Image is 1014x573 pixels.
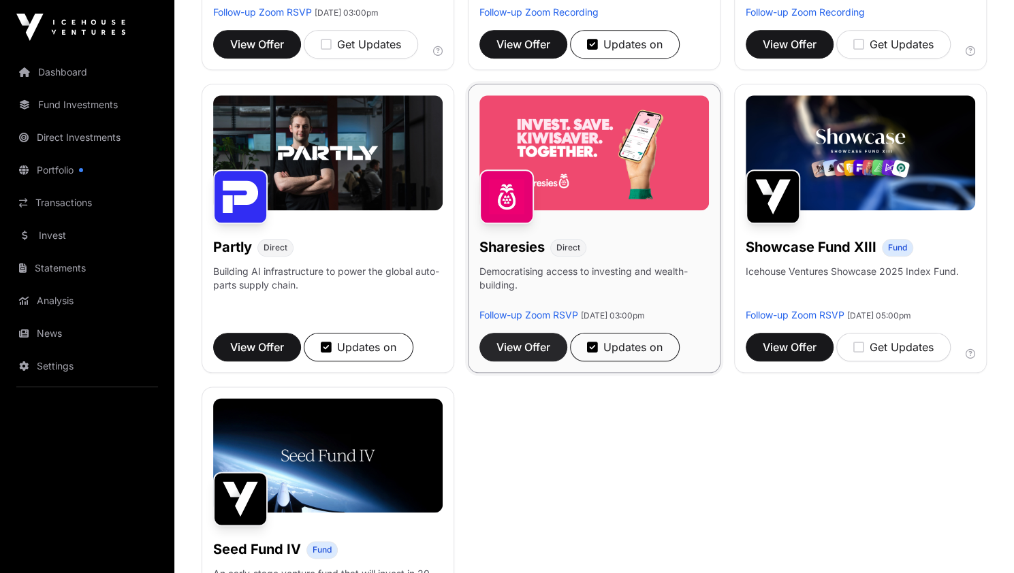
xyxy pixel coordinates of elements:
button: Get Updates [836,333,951,361]
a: Follow-up Zoom Recording [746,6,865,18]
div: Updates on [587,36,663,52]
h1: Sharesies [479,238,545,257]
img: Partly [213,169,268,224]
div: Get Updates [321,36,401,52]
button: Updates on [304,333,413,361]
a: Analysis [11,286,163,316]
a: Invest [11,220,163,250]
span: View Offer [763,36,817,52]
button: View Offer [746,30,834,59]
button: View Offer [479,30,567,59]
a: Follow-up Zoom RSVP [746,309,844,321]
a: Settings [11,351,163,381]
h1: Showcase Fund XIII [746,238,876,257]
span: [DATE] 03:00pm [315,7,379,18]
span: View Offer [496,339,550,355]
button: Updates on [570,333,680,361]
button: Get Updates [304,30,418,59]
img: Icehouse Ventures Logo [16,14,125,41]
a: Dashboard [11,57,163,87]
a: News [11,318,163,348]
span: View Offer [763,339,817,355]
div: Updates on [587,339,663,355]
p: Building AI infrastructure to power the global auto-parts supply chain. [213,265,443,308]
img: Sharesies [479,169,534,224]
a: Follow-up Zoom Recording [479,6,599,18]
img: Showcase Fund XIII [746,169,800,224]
img: Partly-Banner.jpg [213,95,443,210]
button: View Offer [479,333,567,361]
div: Get Updates [853,339,934,355]
button: View Offer [213,333,301,361]
button: View Offer [213,30,301,59]
button: View Offer [746,333,834,361]
img: Sharesies-Banner.jpg [479,95,709,210]
span: View Offer [230,36,284,52]
img: Seed-Fund-4_Banner.jpg [213,398,443,513]
a: Fund Investments [11,90,163,120]
div: Updates on [321,339,396,355]
img: Seed Fund IV [213,472,268,526]
h1: Partly [213,238,252,257]
div: Get Updates [853,36,934,52]
span: [DATE] 05:00pm [847,310,911,321]
span: View Offer [496,36,550,52]
button: Updates on [570,30,680,59]
a: Follow-up Zoom RSVP [213,6,312,18]
a: Portfolio [11,155,163,185]
span: Direct [556,242,580,253]
span: Direct [264,242,287,253]
p: Democratising access to investing and wealth-building. [479,265,709,308]
iframe: Chat Widget [946,508,1014,573]
span: Fund [888,242,907,253]
a: Transactions [11,188,163,218]
span: Fund [313,544,332,555]
span: [DATE] 03:00pm [581,310,645,321]
a: Statements [11,253,163,283]
h1: Seed Fund IV [213,540,301,559]
button: Get Updates [836,30,951,59]
span: View Offer [230,339,284,355]
p: Icehouse Ventures Showcase 2025 Index Fund. [746,265,959,278]
a: Direct Investments [11,122,163,152]
a: Follow-up Zoom RSVP [479,309,578,321]
img: Showcase-Fund-Banner-1.jpg [746,95,975,210]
